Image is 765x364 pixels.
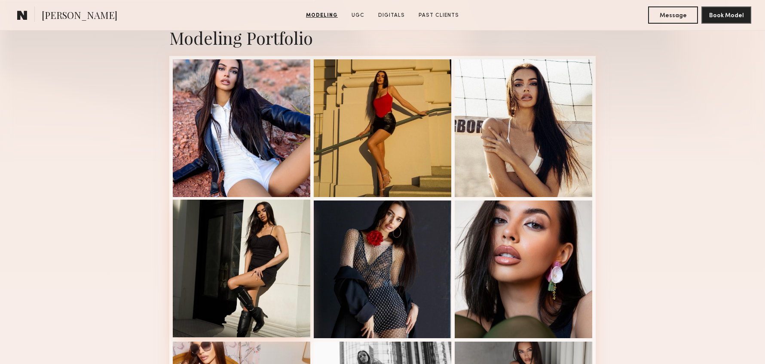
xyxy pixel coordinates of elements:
[169,26,596,49] div: Modeling Portfolio
[303,12,341,19] a: Modeling
[348,12,368,19] a: UGC
[701,6,751,24] button: Book Model
[42,9,117,24] span: [PERSON_NAME]
[375,12,408,19] a: Digitals
[701,11,751,19] a: Book Model
[648,6,698,24] button: Message
[415,12,462,19] a: Past Clients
